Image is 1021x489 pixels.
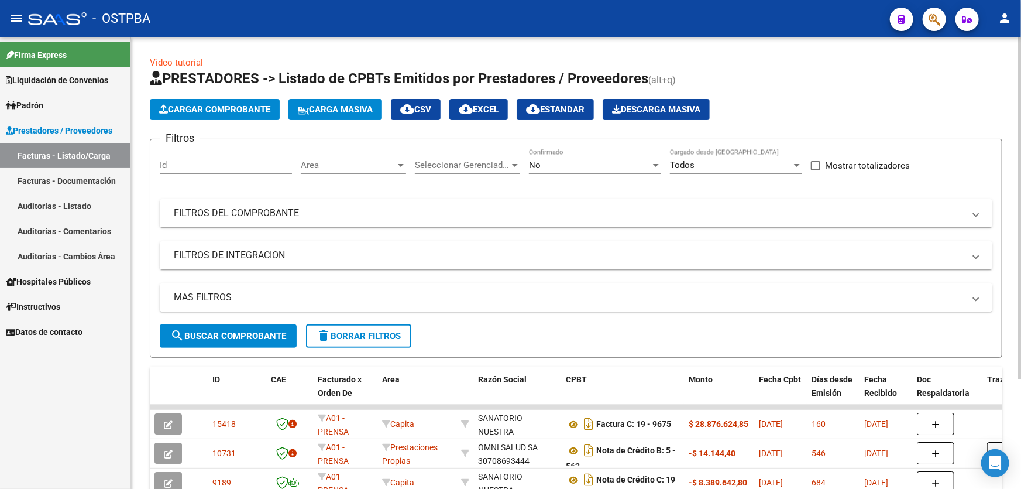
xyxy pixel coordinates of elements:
[160,130,200,146] h3: Filtros
[150,70,648,87] span: PRESTADORES -> Listado de CPBTs Emitidos por Prestadores / Proveedores
[812,419,826,429] span: 160
[759,419,783,429] span: [DATE]
[526,104,585,115] span: Estandar
[415,160,510,170] span: Seleccionar Gerenciador
[684,367,754,419] datatable-header-cell: Monto
[174,291,964,304] mat-panel-title: MAS FILTROS
[526,102,540,116] mat-icon: cloud_download
[208,367,266,419] datatable-header-cell: ID
[298,104,373,115] span: Carga Masiva
[174,207,964,220] mat-panel-title: FILTROS DEL COMPROBANTE
[160,283,992,312] mat-expansion-panel-header: MAS FILTROS
[478,412,556,452] div: SANATORIO NUESTRA [PERSON_NAME] SA
[288,99,382,120] button: Carga Masiva
[670,160,695,170] span: Todos
[313,367,377,419] datatable-header-cell: Facturado x Orden De
[689,419,748,429] strong: $ 28.876.624,85
[160,199,992,227] mat-expansion-panel-header: FILTROS DEL COMPROBANTE
[160,241,992,269] mat-expansion-panel-header: FILTROS DE INTEGRACION
[812,375,852,398] span: Días desde Emisión
[566,375,587,384] span: CPBT
[317,329,331,343] mat-icon: delete
[478,412,556,436] div: 30695504051
[170,329,184,343] mat-icon: search
[581,415,596,433] i: Descargar documento
[529,160,541,170] span: No
[612,104,700,115] span: Descarga Masiva
[566,446,676,471] strong: Nota de Crédito B: 5 - 562
[912,367,982,419] datatable-header-cell: Doc Respaldatoria
[864,375,897,398] span: Fecha Recibido
[812,478,826,487] span: 684
[517,99,594,120] button: Estandar
[825,159,910,173] span: Mostrar totalizadores
[478,375,527,384] span: Razón Social
[581,470,596,489] i: Descargar documento
[306,324,411,348] button: Borrar Filtros
[382,419,414,429] span: Capita
[459,104,499,115] span: EXCEL
[160,324,297,348] button: Buscar Comprobante
[596,420,671,429] strong: Factura C: 19 - 9675
[981,449,1009,477] div: Open Intercom Messenger
[478,441,556,466] div: 30708693444
[159,104,270,115] span: Cargar Comprobante
[581,441,596,460] i: Descargar documento
[170,331,286,341] span: Buscar Comprobante
[459,102,473,116] mat-icon: cloud_download
[317,331,401,341] span: Borrar Filtros
[807,367,860,419] datatable-header-cell: Días desde Emisión
[301,160,396,170] span: Area
[271,375,286,384] span: CAE
[449,99,508,120] button: EXCEL
[6,124,112,137] span: Prestadores / Proveedores
[689,375,713,384] span: Monto
[382,375,400,384] span: Area
[864,449,888,458] span: [DATE]
[6,326,82,338] span: Datos de contacto
[864,478,888,487] span: [DATE]
[174,249,964,262] mat-panel-title: FILTROS DE INTEGRACION
[759,478,783,487] span: [DATE]
[864,419,888,429] span: [DATE]
[6,275,91,288] span: Hospitales Públicos
[689,478,747,487] strong: -$ 8.389.642,80
[6,300,60,313] span: Instructivos
[318,413,349,436] span: A01 - PRENSA
[6,74,108,87] span: Liquidación de Convenios
[400,102,414,116] mat-icon: cloud_download
[6,99,43,112] span: Padrón
[603,99,710,120] app-download-masive: Descarga masiva de comprobantes (adjuntos)
[318,375,362,398] span: Facturado x Orden De
[212,449,236,458] span: 10731
[382,478,414,487] span: Capita
[917,375,970,398] span: Doc Respaldatoria
[212,478,231,487] span: 9189
[400,104,431,115] span: CSV
[998,11,1012,25] mat-icon: person
[754,367,807,419] datatable-header-cell: Fecha Cpbt
[212,375,220,384] span: ID
[92,6,150,32] span: - OSTPBA
[759,375,801,384] span: Fecha Cpbt
[603,99,710,120] button: Descarga Masiva
[648,74,676,86] span: (alt+q)
[391,99,441,120] button: CSV
[318,443,349,466] span: A01 - PRENSA
[689,449,735,458] strong: -$ 14.144,40
[150,57,203,68] a: Video tutorial
[860,367,912,419] datatable-header-cell: Fecha Recibido
[6,49,67,61] span: Firma Express
[561,367,684,419] datatable-header-cell: CPBT
[812,449,826,458] span: 546
[377,367,456,419] datatable-header-cell: Area
[212,419,236,429] span: 15418
[9,11,23,25] mat-icon: menu
[478,441,538,454] div: OMNI SALUD SA
[266,367,313,419] datatable-header-cell: CAE
[382,443,438,466] span: Prestaciones Propias
[150,99,280,120] button: Cargar Comprobante
[759,449,783,458] span: [DATE]
[473,367,561,419] datatable-header-cell: Razón Social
